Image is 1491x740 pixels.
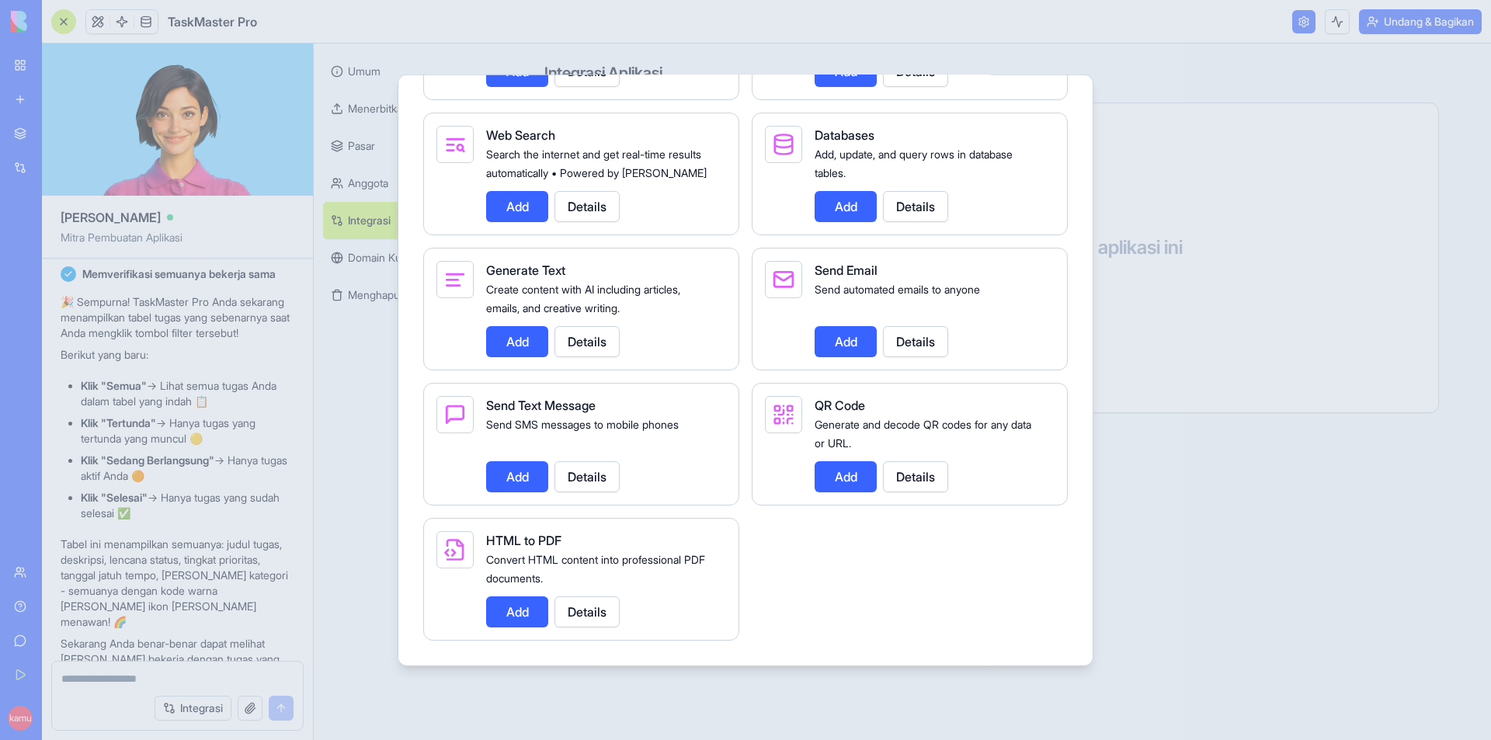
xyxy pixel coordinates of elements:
button: Add [815,190,877,221]
button: Add [486,55,548,86]
font: Hai yiciset914 👋 [25,99,119,112]
button: Details [883,325,948,356]
button: Details [554,460,620,492]
span: Send SMS messages to mobile phones [486,417,679,430]
button: Pemilih gif [49,509,61,521]
font: Yg mirip kerang [75,7,173,19]
span: Generate Text [486,262,565,277]
button: Add [815,460,877,492]
font: Tanyakan apa saja kepada kami [75,57,235,68]
button: Details [883,460,948,492]
span: HTML to PDF [486,532,561,547]
font: Shelly [25,164,54,175]
font: Selamat datang di Blocks 🙌 Saya di sini jika Anda memiliki pertanyaan! [25,123,224,151]
div: Hai yiciset914 👋Selamat datang di Blocks 🙌 Saya di sini jika Anda memiliki pertanyaan!Shelly • 16... [12,89,255,162]
span: QR Code [815,397,865,412]
span: Send Email [815,262,878,277]
button: Rumah [243,6,273,36]
span: Generate and decode QR codes for any data or URL. [815,417,1031,449]
span: Add, update, and query rows in database tables. [815,147,1013,179]
textarea: Pesan… [13,476,297,502]
button: Unggah lampiran [74,509,86,521]
span: Web Search [486,127,555,142]
button: Add [486,460,548,492]
span: Search the internet and get real-time results automatically • Powered by [PERSON_NAME] [486,147,707,179]
button: Details [554,596,620,627]
button: Kirim pesan… [266,502,291,527]
font: 16 menit yang lalu [65,164,154,175]
button: Add [486,190,548,221]
div: Shelly mengatakan… [12,89,298,196]
button: Details [883,55,948,86]
span: Convert HTML content into professional PDF documents. [486,552,705,584]
span: Create content with AI including articles, emails, and creative writing. [486,282,680,314]
button: Details [554,55,620,86]
button: Pemilih emoji [24,509,36,521]
font: • [57,164,62,175]
button: Start recording [99,509,111,521]
img: Gambar profil untuk Shelly [44,9,69,33]
font: Aktif 30 menit yang lalu [75,21,196,33]
button: Details [554,325,620,356]
span: Send automated emails to anyone [815,282,980,295]
div: Menutup [273,6,301,34]
button: Add [815,55,877,86]
button: Details [554,190,620,221]
button: Add [815,325,877,356]
button: Add [486,325,548,356]
button: Details [883,190,948,221]
button: kembali [10,6,40,36]
span: Databases [815,127,874,142]
button: Add [486,596,548,627]
span: Send Text Message [486,397,596,412]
